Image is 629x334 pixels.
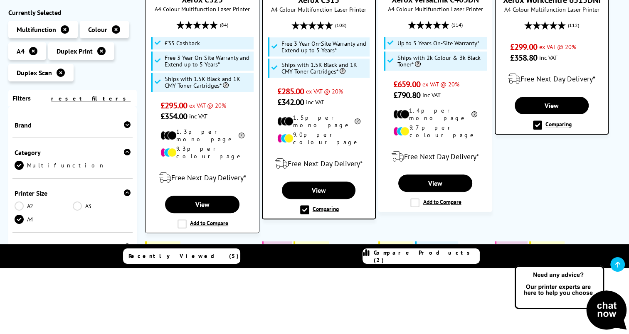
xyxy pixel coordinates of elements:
[88,25,107,34] span: Colour
[160,128,244,143] li: 1.3p per mono page
[421,243,454,249] span: £40 Cashback
[495,241,528,251] button: Save 12%
[393,124,477,139] li: 9.7p per colour page
[384,243,409,249] span: Best Seller
[15,189,131,197] span: Printer Size
[15,148,131,157] span: Category
[383,145,488,168] div: modal_delivery
[17,25,56,34] span: Multifunction
[513,264,629,332] img: Open Live Chat window
[145,241,180,251] button: Best Seller
[51,95,131,102] a: reset filters
[277,97,304,108] span: £342.00
[165,40,200,47] span: £35 Cashback
[73,201,131,211] a: A3
[568,17,579,33] span: (112)
[57,47,93,55] span: Duplex Print
[150,166,254,189] div: modal_delivery
[268,243,288,249] span: Save 9%
[12,94,31,102] span: Filters
[451,17,463,33] span: (114)
[294,241,329,251] button: Best Seller
[410,198,461,207] label: Add to Compare
[151,243,176,249] span: Best Seller
[262,241,292,251] button: Save 9%
[335,17,346,33] span: (108)
[17,47,25,55] span: A4
[15,201,73,211] a: A2
[306,87,343,95] span: ex VAT @ 20%
[277,86,304,97] span: £285.00
[529,241,565,251] button: Best Seller
[15,243,131,251] span: Colour or Mono
[378,241,414,251] button: Best Seller
[277,131,360,146] li: 9.0p per colour page
[515,97,588,114] a: View
[15,215,73,224] a: A4
[398,174,472,192] a: View
[8,8,137,17] div: Currently Selected
[415,241,458,251] button: £40 Cashback
[501,243,523,249] span: Save 12%
[178,219,228,228] label: Add to Compare
[189,112,207,120] span: inc VAT
[128,252,239,260] span: Recently Viewed (5)
[539,54,557,61] span: inc VAT
[17,69,52,77] span: Duplex Scan
[533,120,572,130] label: Comparing
[539,43,576,51] span: ex VAT @ 20%
[267,5,371,13] span: A4 Colour Multifunction Laser Printer
[15,161,105,170] a: Multifunction
[500,5,604,13] span: A4 Colour Multifunction Laser Printer
[281,40,368,54] span: Free 3 Year On-Site Warranty and Extend up to 5 Years*
[500,67,604,91] div: modal_delivery
[422,80,459,88] span: ex VAT @ 20%
[397,54,484,68] span: Ships with 2k Colour & 3k Black Toner*
[165,196,239,213] a: View
[267,152,371,175] div: modal_delivery
[383,5,488,13] span: A4 Colour Multifunction Laser Printer
[535,243,560,249] span: Best Seller
[123,248,240,264] a: Recently Viewed (5)
[220,17,228,33] span: (84)
[300,205,339,214] label: Comparing
[374,249,479,264] span: Compare Products (2)
[160,111,187,122] span: £354.00
[189,101,226,109] span: ex VAT @ 20%
[165,76,252,89] span: Ships with 1.5K Black and 1K CMY Toner Cartridges*
[150,5,254,13] span: A4 Colour Multifunction Laser Printer
[397,40,479,47] span: Up to 5 Years On-Site Warranty*
[277,114,360,129] li: 1.5p per mono page
[165,54,252,68] span: Free 3 Year On-Site Warranty and Extend up to 5 Years*
[510,42,537,52] span: £299.00
[422,91,441,99] span: inc VAT
[393,79,420,90] span: £659.00
[160,100,187,111] span: £295.00
[281,61,368,75] span: Ships with 1.5K Black and 1K CMY Toner Cartridges*
[306,98,324,106] span: inc VAT
[393,90,420,101] span: £790.80
[282,182,355,199] a: View
[393,107,477,122] li: 1.4p per mono page
[299,243,325,249] span: Best Seller
[160,145,244,160] li: 9.3p per colour page
[15,121,131,129] span: Brand
[363,248,480,264] a: Compare Products (2)
[510,52,537,63] span: £358.80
